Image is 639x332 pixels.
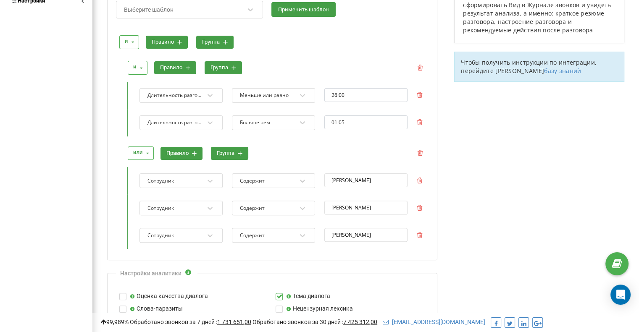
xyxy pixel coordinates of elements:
div: Меньше или равно [240,92,289,99]
input: введите значение [324,201,408,214]
div: Сотрудник [147,205,174,212]
button: Применить шаблон [271,2,336,17]
div: Длительность разговора [147,92,202,99]
span: 99,989% [101,319,129,325]
div: Длительность разговора [147,120,202,126]
input: 00:00 [324,88,408,102]
div: Содержит [240,205,265,212]
u: 7 425 312,00 [343,319,377,325]
button: группа [196,36,234,49]
input: введите значение [324,173,408,187]
button: правило [160,147,202,160]
div: Open Intercom Messenger [610,285,631,305]
div: Выберите шаблон [124,7,174,13]
div: Настройки аналитики [120,269,181,277]
u: 1 731 651,00 [217,319,251,325]
span: Обработано звонков за 7 дней : [130,319,251,325]
a: [EMAIL_ADDRESS][DOMAIN_NAME] [383,319,485,325]
input: введите значение [324,228,408,242]
div: Сотрудник [147,178,174,184]
a: базу знаний [544,67,581,75]
label: Слова-паразиты [130,304,183,314]
span: Обработано звонков за 30 дней : [252,319,377,325]
button: группа [211,147,248,160]
div: Больше чем [240,120,270,126]
div: или [133,149,142,157]
input: 00:00 [324,115,408,129]
div: и [133,63,136,71]
div: Содержит [240,178,265,184]
div: и [125,37,128,45]
label: Тема диалога [286,292,330,301]
div: Сотрудник [147,232,174,239]
div: Содержит [240,232,265,239]
button: группа [205,61,242,74]
button: правило [146,36,188,49]
button: правило [154,61,196,74]
label: Нецензурная лексика [286,304,353,314]
p: Чтобы получить инструкции по интеграции, перейдите [PERSON_NAME] [461,58,618,75]
label: Оценка качества диалога [130,292,208,301]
